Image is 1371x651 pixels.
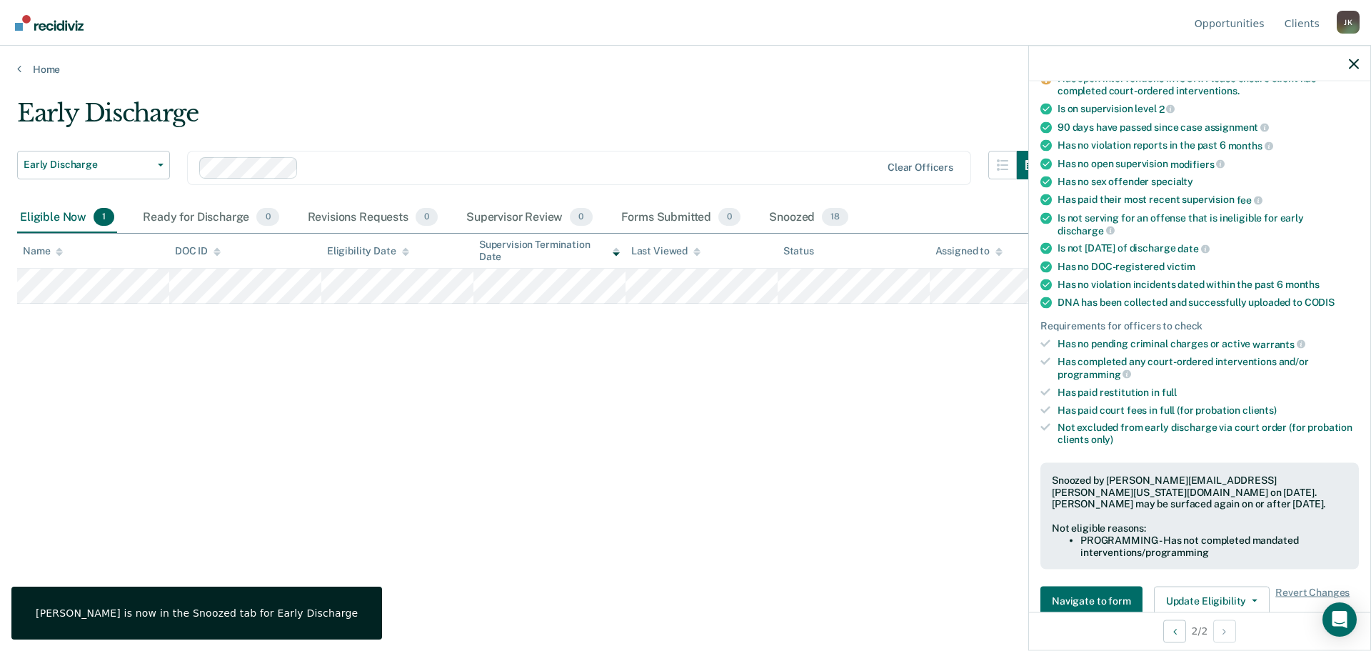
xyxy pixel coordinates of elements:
div: Is not [DATE] of discharge [1058,242,1359,255]
span: Revert Changes [1275,587,1350,615]
span: discharge [1058,224,1115,236]
div: Assigned to [935,245,1003,257]
div: Has no pending criminal charges or active [1058,337,1359,350]
div: DOC ID [175,245,221,257]
div: Has open interventions in ICON. Please ensure client has completed court-ordered interventions. [1058,73,1359,97]
div: Has no violation incidents dated within the past 6 [1058,278,1359,290]
span: 0 [416,208,438,227]
div: Name [23,245,63,257]
span: specialty [1151,176,1193,187]
span: months [1228,139,1273,151]
span: 0 [570,208,592,227]
div: Requirements for officers to check [1040,319,1359,332]
span: warrants [1252,338,1305,349]
div: Ready for Discharge [140,202,281,234]
span: assignment [1205,121,1269,133]
button: Navigate to form [1040,587,1142,615]
span: programming [1058,368,1131,379]
div: Revisions Requests [305,202,441,234]
div: Last Viewed [631,245,700,257]
div: Has completed any court-ordered interventions and/or [1058,356,1359,380]
div: Not excluded from early discharge via court order (for probation clients [1058,422,1359,446]
div: Not eligible reasons: [1052,522,1347,535]
li: PROGRAMMING - Has not completed mandated interventions/programming [1080,534,1347,558]
span: full [1162,386,1177,397]
span: victim [1167,260,1195,272]
span: 0 [718,208,740,227]
div: J K [1337,11,1360,34]
span: 0 [256,208,278,227]
div: Has no violation reports in the past 6 [1058,139,1359,152]
div: Forms Submitted [618,202,744,234]
div: Snoozed by [PERSON_NAME][EMAIL_ADDRESS][PERSON_NAME][US_STATE][DOMAIN_NAME] on [DATE]. [PERSON_NA... [1052,474,1347,510]
div: Status [783,245,814,257]
span: months [1285,278,1320,289]
div: Eligibility Date [327,245,409,257]
span: 2 [1159,103,1175,114]
div: 2 / 2 [1029,612,1370,650]
div: Has paid their most recent supervision [1058,194,1359,207]
span: date [1177,243,1209,254]
div: [PERSON_NAME] is now in the Snoozed tab for Early Discharge [36,607,358,620]
span: fee [1237,194,1262,206]
a: Home [17,63,1354,76]
span: clients) [1242,404,1277,415]
span: 18 [822,208,848,227]
div: Clear officers [888,161,953,174]
button: Next Opportunity [1213,620,1236,642]
button: Previous Opportunity [1163,620,1186,642]
a: Navigate to form link [1040,587,1148,615]
img: Recidiviz [15,15,84,31]
div: Has paid restitution in [1058,386,1359,398]
div: Is not serving for an offense that is ineligible for early [1058,212,1359,236]
div: Has paid court fees in full (for probation [1058,404,1359,416]
div: Early Discharge [17,99,1045,139]
span: 1 [94,208,114,227]
div: Open Intercom Messenger [1322,602,1357,637]
span: CODIS [1305,296,1335,307]
div: 90 days have passed since case [1058,121,1359,134]
button: Profile dropdown button [1337,11,1360,34]
div: Has no DOC-registered [1058,260,1359,272]
span: only) [1091,434,1113,445]
div: DNA has been collected and successfully uploaded to [1058,296,1359,308]
div: Has no sex offender [1058,176,1359,188]
div: Is on supervision level [1058,102,1359,115]
div: Supervision Termination Date [479,239,620,263]
div: Eligible Now [17,202,117,234]
span: Early Discharge [24,159,152,171]
button: Update Eligibility [1154,587,1270,615]
div: Has no open supervision [1058,157,1359,170]
div: Supervisor Review [463,202,596,234]
span: modifiers [1170,158,1225,169]
div: Snoozed [766,202,851,234]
